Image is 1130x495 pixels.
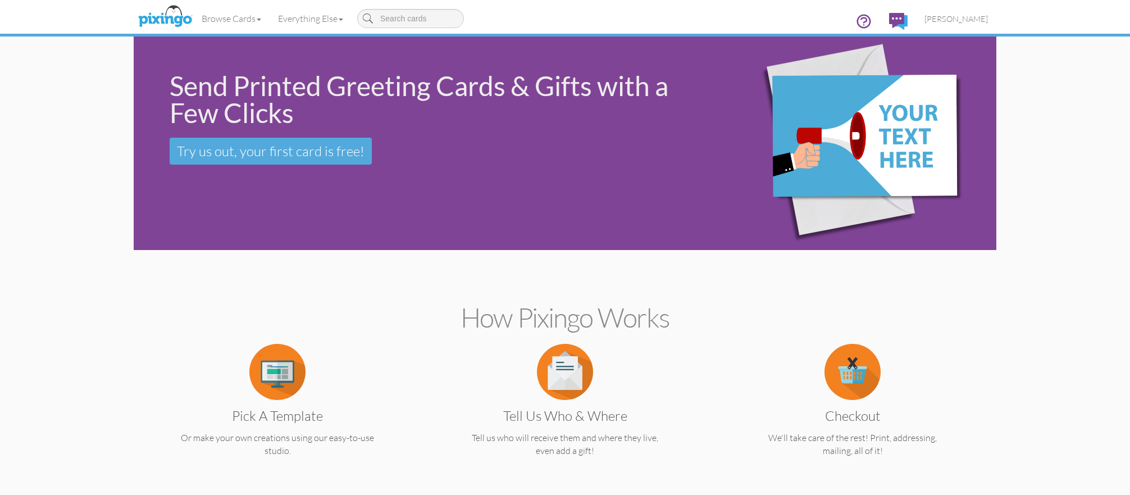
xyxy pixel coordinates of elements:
a: Tell us Who & Where Tell us who will receive them and where they live, even add a gift! [443,365,687,457]
p: Tell us who will receive them and where they live, even add a gift! [443,432,687,457]
img: item.alt [537,344,593,400]
h2: How Pixingo works [153,303,977,333]
h3: Tell us Who & Where [452,408,678,423]
img: comments.svg [889,13,908,30]
a: Pick a Template Or make your own creations using our easy-to-use studio. [156,365,399,457]
span: Try us out, your first card is free! [177,143,364,160]
a: Everything Else [270,4,352,33]
p: We'll take care of the rest! Print, addressing, mailing, all of it! [731,432,974,457]
a: Try us out, your first card is free! [170,138,372,165]
h3: Checkout [739,408,966,423]
h3: Pick a Template [164,408,391,423]
img: eb544e90-0942-4412-bfe0-c610d3f4da7c.png [718,21,989,266]
img: pixingo logo [135,3,195,31]
div: Send Printed Greeting Cards & Gifts with a Few Clicks [170,72,700,126]
span: [PERSON_NAME] [924,14,988,24]
input: Search cards [357,9,464,28]
p: Or make your own creations using our easy-to-use studio. [156,432,399,457]
a: Checkout We'll take care of the rest! Print, addressing, mailing, all of it! [731,365,974,457]
img: item.alt [824,344,881,400]
a: [PERSON_NAME] [916,4,996,33]
img: item.alt [249,344,306,400]
a: Browse Cards [193,4,270,33]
